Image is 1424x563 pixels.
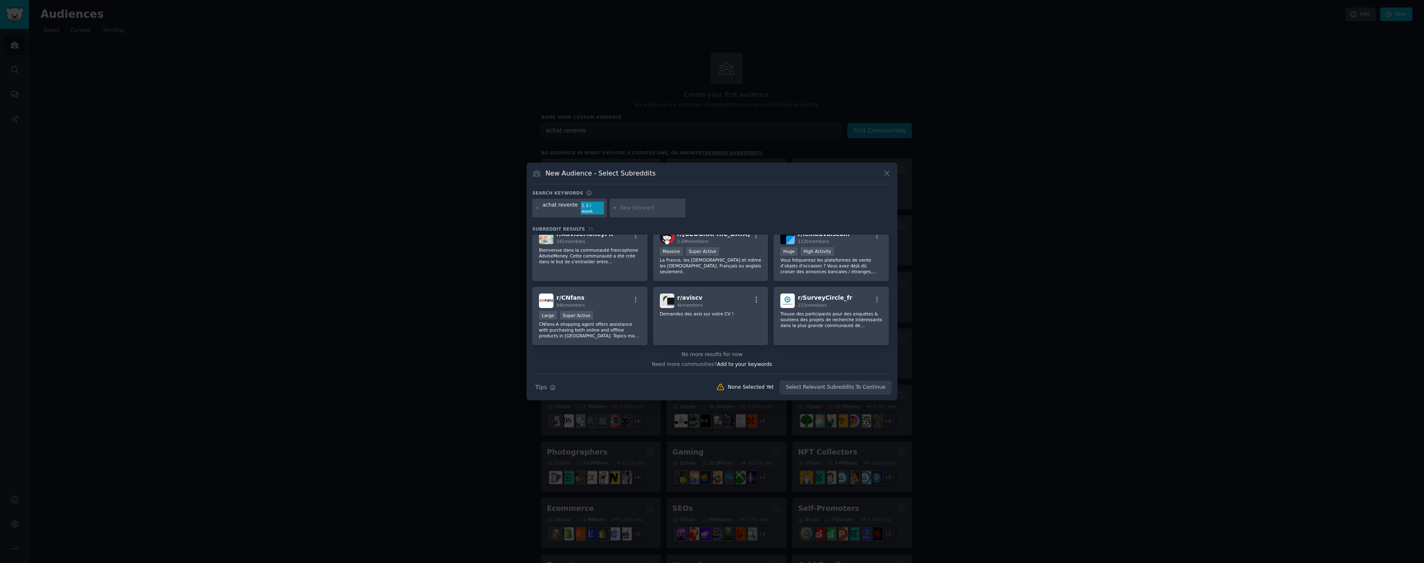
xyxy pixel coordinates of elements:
[556,303,585,308] span: 94k members
[660,230,674,244] img: france
[660,247,683,256] div: Massive
[588,226,594,231] span: 15
[543,202,578,215] div: achat revente
[620,205,683,212] input: New Keyword
[539,321,641,339] p: CNfans-A shopping agent offers assistance with purchasing both online and offline products in [GE...
[539,294,553,308] img: CNfans
[660,294,674,308] img: aviscv
[780,247,798,256] div: Huge
[780,230,795,244] img: lemauvaiscoin
[532,380,558,395] button: Tips
[560,311,594,320] div: Super Active
[677,303,703,308] span: 4k members
[546,169,656,178] h3: New Audience - Select Subreddits
[677,239,709,244] span: 2.5M members
[728,384,774,391] div: None Selected Yet
[660,311,762,317] p: Demandez des avis sur votre CV !
[532,226,585,232] span: Subreddit Results
[798,294,852,301] span: r/ SurveyCircle_fr
[660,257,762,274] p: La France, les [DEMOGRAPHIC_DATA] et même les [DEMOGRAPHIC_DATA]. Français ou anglais seulement.
[532,190,583,196] h3: Search keywords
[780,294,795,308] img: SurveyCircle_fr
[717,361,772,367] span: Add to your keywords
[798,303,827,308] span: 215 members
[539,311,557,320] div: Large
[798,239,829,244] span: 112k members
[539,247,641,265] p: Bienvenue dans la communauté francophone AdviseMoney. Cette communauté a été crée dans le but de ...
[535,383,547,392] span: Tips
[780,311,882,328] p: Trouve des participants pour des enquêtes & soutiens des projets de recherche intéressants dans l...
[686,247,719,256] div: Super Active
[539,230,553,244] img: AdviseMoneyFR
[556,294,585,301] span: r/ CNfans
[801,247,834,256] div: High Activity
[532,351,892,358] div: No more results for now
[556,239,585,244] span: 341 members
[581,202,604,215] div: 1.3 / week
[532,358,892,368] div: Need more communities?
[780,257,882,274] p: Vous fréquentez les plateformes de vente d'objets d'occasion ? Vous avez déjà dû croiser des anno...
[677,294,702,301] span: r/ aviscv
